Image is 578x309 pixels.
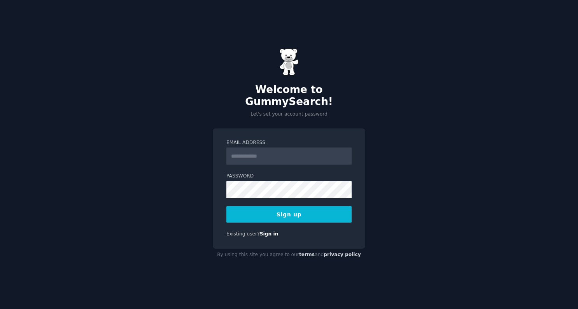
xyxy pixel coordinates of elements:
p: Let's set your account password [213,111,365,118]
img: Gummy Bear [279,48,299,75]
a: terms [299,252,315,257]
label: Password [226,173,352,180]
span: Existing user? [226,231,260,237]
div: By using this site you agree to our and [213,249,365,261]
label: Email Address [226,139,352,146]
a: Sign in [260,231,278,237]
a: privacy policy [324,252,361,257]
button: Sign up [226,206,352,223]
h2: Welcome to GummySearch! [213,84,365,108]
